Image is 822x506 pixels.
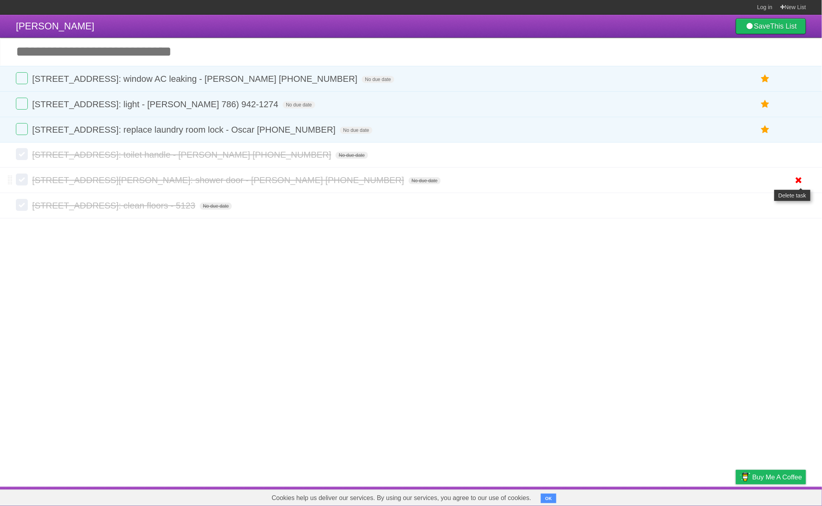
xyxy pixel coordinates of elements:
[758,98,773,111] label: Star task
[770,22,797,30] b: This List
[200,203,232,210] span: No due date
[283,101,315,108] span: No due date
[16,148,28,160] label: Done
[362,76,394,83] span: No due date
[16,98,28,110] label: Done
[409,177,441,184] span: No due date
[32,150,333,160] span: [STREET_ADDRESS]: toilet handle - [PERSON_NAME] [PHONE_NUMBER]
[736,18,806,34] a: SaveThis List
[630,489,647,504] a: About
[699,489,716,504] a: Terms
[32,201,197,211] span: [STREET_ADDRESS]: clean floors - 5123
[740,470,751,484] img: Buy me a coffee
[32,125,338,135] span: [STREET_ADDRESS]: replace laundry room lock - Oscar [PHONE_NUMBER]
[656,489,689,504] a: Developers
[726,489,746,504] a: Privacy
[541,494,556,503] button: OK
[758,123,773,136] label: Star task
[758,72,773,85] label: Star task
[736,470,806,485] a: Buy me a coffee
[16,21,94,31] span: [PERSON_NAME]
[32,99,280,109] span: [STREET_ADDRESS]: light - [PERSON_NAME] 786) 942-1274
[756,489,806,504] a: Suggest a feature
[753,470,802,484] span: Buy me a coffee
[16,174,28,185] label: Done
[16,72,28,84] label: Done
[32,74,359,84] span: [STREET_ADDRESS]: window AC leaking - [PERSON_NAME] [PHONE_NUMBER]
[16,123,28,135] label: Done
[32,175,406,185] span: [STREET_ADDRESS][PERSON_NAME]: shower door - [PERSON_NAME] [PHONE_NUMBER]
[264,490,539,506] span: Cookies help us deliver our services. By using our services, you agree to our use of cookies.
[340,127,372,134] span: No due date
[16,199,28,211] label: Done
[336,152,368,159] span: No due date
